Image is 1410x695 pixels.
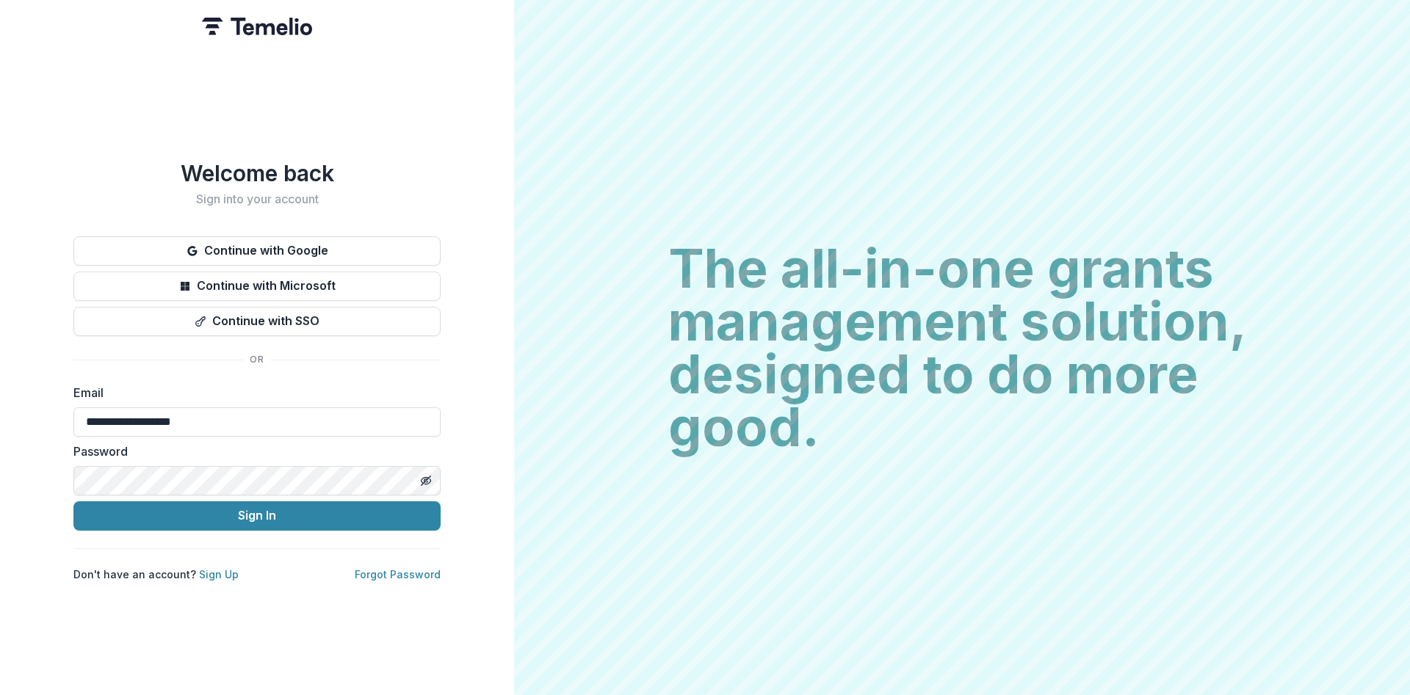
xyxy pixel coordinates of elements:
p: Don't have an account? [73,567,239,582]
a: Sign Up [199,568,239,581]
label: Password [73,443,432,460]
a: Forgot Password [355,568,441,581]
button: Toggle password visibility [414,469,438,492]
h1: Welcome back [73,160,441,186]
h2: Sign into your account [73,192,441,206]
button: Sign In [73,501,441,531]
button: Continue with Microsoft [73,272,441,301]
img: Temelio [202,18,312,35]
label: Email [73,384,432,401]
button: Continue with SSO [73,307,441,336]
button: Continue with Google [73,236,441,266]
